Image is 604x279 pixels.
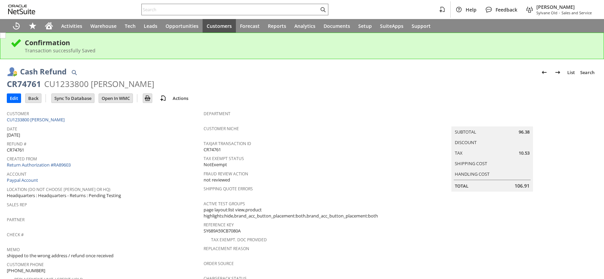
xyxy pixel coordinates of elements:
span: Sales and Service [562,10,592,15]
span: shipped to the wrong address / refund once received [7,252,114,259]
a: Partner [7,217,24,223]
a: SuiteApps [376,19,408,33]
a: Recent Records [8,19,24,33]
img: Next [554,68,562,76]
a: Support [408,19,435,33]
a: Customers [203,19,236,33]
span: NotExempt [204,161,227,168]
span: [DATE] [7,132,20,138]
a: Refund # [7,141,27,147]
a: Shipping Quote Errors [204,186,253,192]
a: Return Authorization #RA89603 [7,162,71,168]
a: Leads [140,19,161,33]
a: CU1233800 [PERSON_NAME] [7,117,66,123]
img: add-record.svg [159,94,167,102]
a: Setup [354,19,376,33]
span: page layout:list view,product highlights:hide,brand_acc_button_placement:both,brand_acc_button_pl... [204,207,397,219]
a: Tax Exempt. Doc Provided [211,237,267,243]
div: CU1233800 [PERSON_NAME] [44,79,154,89]
a: Replacement reason [204,246,249,251]
span: 10.53 [519,150,530,156]
a: Subtotal [455,129,476,135]
div: Transaction successfully Saved [25,47,593,54]
span: Setup [358,23,372,29]
span: Customers [207,23,232,29]
caption: Summary [451,116,533,126]
a: Location (Do Not choose [PERSON_NAME] or HQ) [7,187,110,192]
a: Tax Exempt Status [204,156,244,161]
span: - [559,10,560,15]
a: Created From [7,156,37,162]
span: Warehouse [90,23,117,29]
span: CR74761 [7,147,24,153]
svg: Search [319,5,327,14]
span: Activities [61,23,82,29]
span: Forecast [240,23,260,29]
svg: Shortcuts [29,22,37,30]
span: Headquarters : Headquarters - Returns : Pending Testing [7,192,121,199]
span: Sylvane Old [536,10,557,15]
span: SY689A59CB7080A [204,228,241,234]
a: Paypal Account [7,177,38,183]
a: Reference Key [204,222,234,228]
div: Confirmation [25,38,593,47]
span: CR74761 [204,146,221,153]
span: 106.91 [515,182,530,189]
a: Order Source [204,261,234,266]
span: Leads [144,23,157,29]
span: Tech [125,23,136,29]
a: Sales Rep [7,202,27,208]
a: Tech [121,19,140,33]
span: Feedback [496,6,517,13]
span: SuiteApps [380,23,403,29]
a: Activities [57,19,86,33]
span: 96.38 [519,129,530,135]
input: Open In WMC [99,94,133,103]
input: Print [143,94,152,103]
img: Print [143,94,152,102]
span: Documents [324,23,350,29]
a: Actions [170,95,191,101]
a: Search [577,67,597,78]
a: Department [204,111,230,117]
a: Opportunities [161,19,203,33]
a: Date [7,126,17,132]
span: Support [412,23,431,29]
span: Opportunities [166,23,199,29]
a: List [565,67,577,78]
svg: Home [45,22,53,30]
div: CR74761 [7,79,41,89]
a: Home [41,19,57,33]
input: Back [25,94,41,103]
a: Fraud Review Action [204,171,248,177]
a: Analytics [290,19,320,33]
svg: logo [8,5,35,14]
a: Documents [320,19,354,33]
a: Discount [455,139,477,145]
a: Warehouse [86,19,121,33]
span: [PERSON_NAME] [536,4,592,10]
span: Help [466,6,477,13]
img: Previous [540,68,548,76]
div: Shortcuts [24,19,41,33]
a: Active Test Groups [204,201,245,207]
a: Total [455,183,468,189]
span: Analytics [294,23,315,29]
span: Reports [268,23,286,29]
a: Check # [7,232,24,238]
a: Memo [7,247,20,252]
a: Reports [264,19,290,33]
a: Customer [7,111,29,117]
h1: Cash Refund [20,66,67,77]
input: Search [142,5,319,14]
input: Edit [7,94,21,103]
a: Shipping Cost [455,160,487,167]
a: TaxJar Transaction ID [204,141,251,146]
a: Handling Cost [455,171,489,177]
span: not reviewed [204,177,230,183]
img: Quick Find [70,68,78,76]
a: Customer Niche [204,126,239,132]
svg: Recent Records [12,22,20,30]
span: [PHONE_NUMBER] [7,267,45,274]
a: Forecast [236,19,264,33]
